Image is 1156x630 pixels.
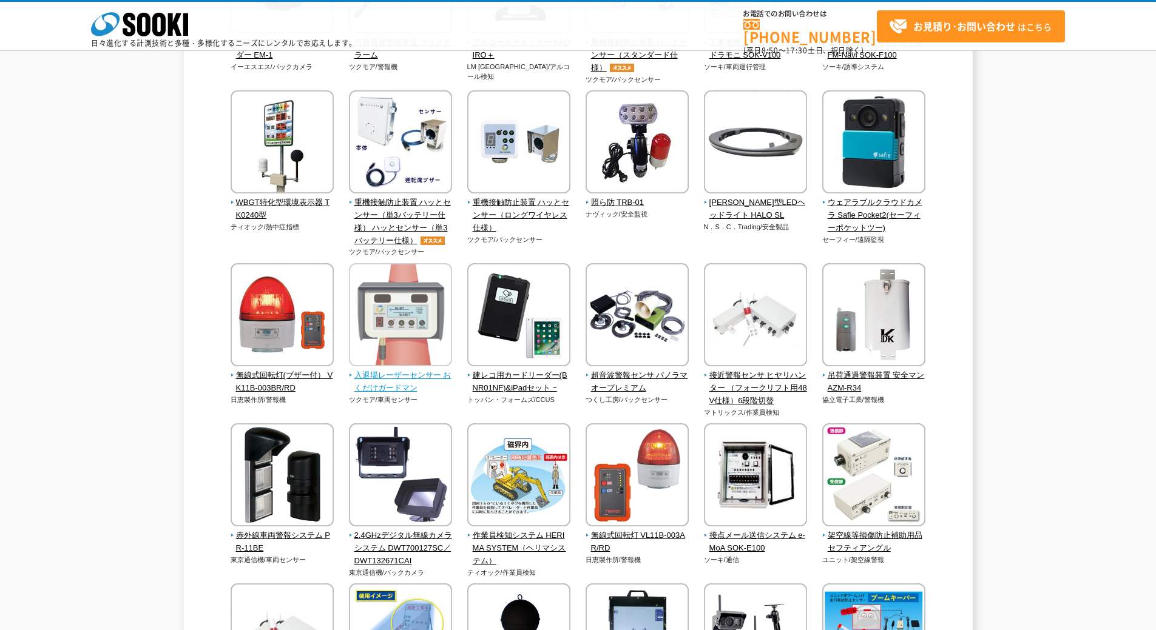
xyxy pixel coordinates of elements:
[349,568,453,578] p: 東京通信機/バックカメラ
[467,568,571,578] p: ティオック/作業員検知
[822,90,925,196] img: ウェアラブルクラウドカメラ Safie Pocket2(セーフィーポケットツー)
[704,555,808,565] p: ソーキ/通信
[349,529,453,567] span: 2.4GHzデジタル無線カメラシステム DWT700127SC／DWT132671CAI
[467,235,571,245] p: ツクモア/バックセンサー
[467,395,571,405] p: トッパン・フォームズ/CCUS
[822,235,926,245] p: セーフィー/遠隔監視
[586,423,689,529] img: 無線式回転灯 VL11B-003AR/RD
[349,263,452,369] img: 入退場レーザーセンサー おくだけガードマン
[467,423,570,529] img: 作業員検知システム HERIMA SYSTEM（ヘリマシステム）
[607,64,637,72] img: オススメ
[704,222,808,232] p: N．S．C．Trading/安全製品
[231,423,334,529] img: 赤外線車両警報システム PR-11BE
[762,45,779,56] span: 8:50
[586,369,689,395] span: 超音波警報センサ パノラマオープレミアム
[704,358,808,407] a: 接近警報センサ ヒヤリハンター （フォークリフト用48V仕様）6段階切替
[704,90,807,196] img: 全周型LEDヘッドライト HALO SL
[704,263,807,369] img: 接近警報センサ ヒヤリハンター （フォークリフト用48V仕様）6段階切替
[743,45,864,56] span: (平日 ～ 土日、祝日除く)
[704,185,808,221] a: [PERSON_NAME]型LEDヘッドライト HALO SL
[743,10,877,18] span: お電話でのお問い合わせは
[349,358,453,394] a: 入退場レーザーセンサー おくだけガードマン
[704,369,808,407] span: 接近警報センサ ヒヤリハンター （フォークリフト用48V仕様）6段階切替
[349,196,453,247] span: 重機接触防止装置 ハッとセンサー（単3バッテリー仕様） ハッとセンサー（単3バッテリー仕様）
[822,423,925,529] img: 架空線等損傷防止補助用品 セフティアングル
[586,75,689,85] p: ツクモア/バックセンサー
[822,358,926,394] a: 吊荷通過警報装置 安全マン AZM-R34
[231,555,334,565] p: 東京通信機/車両センサー
[704,529,808,555] span: 接点メール送信システム e-MoA SOK-E100
[231,185,334,221] a: WBGT特化型環境表示器 TK0240型
[743,19,877,44] a: [PHONE_NUMBER]
[349,395,453,405] p: ツクモア/車両センサー
[349,369,453,395] span: 入退場レーザーセンサー おくだけガードマン
[417,236,448,245] img: オススメ
[704,196,808,222] span: [PERSON_NAME]型LEDヘッドライト HALO SL
[467,185,571,234] a: 重機接触防止装置 ハッとセンサー（ロングワイヤレス仕様）
[231,222,334,232] p: ティオック/熱中症指標
[231,358,334,394] a: 無線式回転灯(ブザー付） VK11B-003BR/RD
[467,529,571,567] span: 作業員検知システム HERIMA SYSTEM（ヘリマシステム）
[704,423,807,529] img: 接点メール送信システム e-MoA SOK-E100
[889,18,1052,36] span: はこちら
[822,62,926,72] p: ソーキ/誘導システム
[231,395,334,405] p: 日恵製作所/警報機
[704,407,808,418] p: マトリックス/作業員検知
[467,369,571,395] span: 建レコ用カードリーダー(BNR01NF)&iPadセット ｰ
[349,518,453,567] a: 2.4GHzデジタル無線カメラシステム DWT700127SC／DWT132671CAI
[231,518,334,554] a: 赤外線車両警報システム PR-11BE
[913,19,1015,33] strong: お見積り･お問い合わせ
[822,369,926,395] span: 吊荷通過警報装置 安全マン AZM-R34
[586,263,689,369] img: 超音波警報センサ パノラマオープレミアム
[586,185,689,209] a: 照ら防 TRB-01
[586,209,689,219] p: ナヴィック/安全監視
[822,518,926,554] a: 架空線等損傷防止補助用品 セフティアングル
[822,555,926,565] p: ユニット/架空線警報
[822,263,925,369] img: 吊荷通過警報装置 安全マン AZM-R34
[822,185,926,234] a: ウェアラブルクラウドカメラ Safie Pocket2(セーフィーポケットツー)
[467,518,571,567] a: 作業員検知システム HERIMA SYSTEM（ヘリマシステム）
[467,263,570,369] img: 建レコ用カードリーダー(BNR01NF)&iPadセット ｰ
[349,423,452,529] img: 2.4GHzデジタル無線カメラシステム DWT700127SC／DWT132671CAI
[467,90,570,196] img: 重機接触防止装置 ハッとセンサー（ロングワイヤレス仕様）
[704,62,808,72] p: ソーキ/車両運行管理
[349,62,453,72] p: ツクモア/警報機
[231,369,334,395] span: 無線式回転灯(ブザー付） VK11B-003BR/RD
[822,529,926,555] span: 架空線等損傷防止補助用品 セフティアングル
[349,90,452,196] img: 重機接触防止装置 ハッとセンサー（単3バッテリー仕様） ハッとセンサー（単3バッテリー仕様）
[586,529,689,555] span: 無線式回転灯 VL11B-003AR/RD
[467,196,571,234] span: 重機接触防止装置 ハッとセンサー（ロングワイヤレス仕様）
[786,45,808,56] span: 17:30
[231,90,334,196] img: WBGT特化型環境表示器 TK0240型
[586,555,689,565] p: 日恵製作所/警報機
[349,247,453,257] p: ツクモア/バックセンサー
[349,185,453,247] a: 重機接触防止装置 ハッとセンサー（単3バッテリー仕様） ハッとセンサー（単3バッテリー仕様）オススメ
[586,395,689,405] p: つくし工房/バックセンサー
[91,39,357,47] p: 日々進化する計測技術と多種・多様化するニーズにレンタルでお応えします。
[586,90,689,196] img: 照ら防 TRB-01
[231,263,334,369] img: 無線式回転灯(ブザー付） VK11B-003BR/RD
[877,10,1065,42] a: お見積り･お問い合わせはこちら
[231,196,334,222] span: WBGT特化型環境表示器 TK0240型
[704,518,808,554] a: 接点メール送信システム e-MoA SOK-E100
[231,62,334,72] p: イーエスエス/バックカメラ
[586,196,689,209] span: 照ら防 TRB-01
[586,358,689,394] a: 超音波警報センサ パノラマオープレミアム
[467,358,571,394] a: 建レコ用カードリーダー(BNR01NF)&iPadセット ｰ
[822,395,926,405] p: 協立電子工業/警報機
[586,518,689,554] a: 無線式回転灯 VL11B-003AR/RD
[822,196,926,234] span: ウェアラブルクラウドカメラ Safie Pocket2(セーフィーポケットツー)
[231,529,334,555] span: 赤外線車両警報システム PR-11BE
[467,62,571,82] p: LM [GEOGRAPHIC_DATA]/アルコール検知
